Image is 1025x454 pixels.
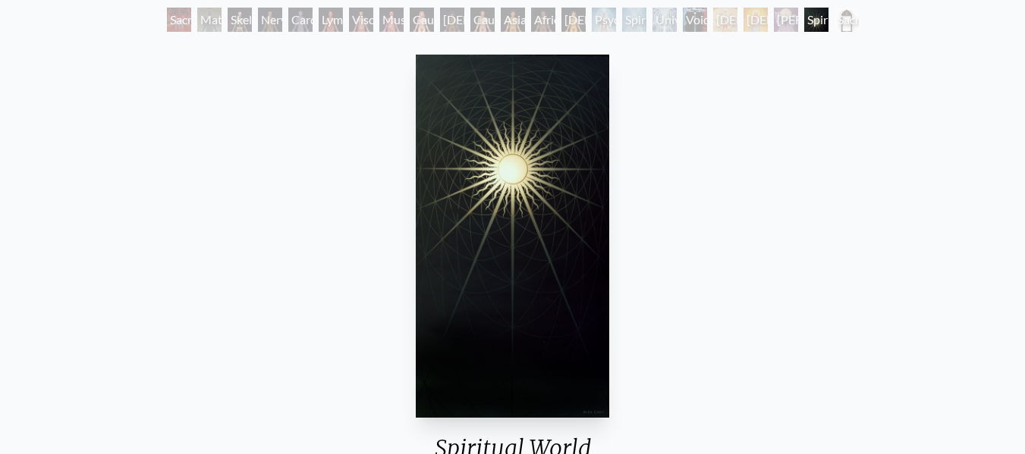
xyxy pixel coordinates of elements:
div: Void Clear Light [683,8,707,32]
img: 21-Spiritual-World-1986-Alex-Grey-watermarked.jpg [416,55,608,418]
div: [PERSON_NAME] [774,8,798,32]
div: Asian Man [501,8,525,32]
div: Spiritual World [804,8,828,32]
div: [DEMOGRAPHIC_DATA] [713,8,737,32]
div: Spiritual Energy System [622,8,646,32]
div: Cardiovascular System [288,8,313,32]
div: Skeletal System [228,8,252,32]
div: Muscle System [379,8,404,32]
div: Material World [197,8,222,32]
div: Viscera [349,8,373,32]
div: [DEMOGRAPHIC_DATA] Woman [440,8,464,32]
div: [DEMOGRAPHIC_DATA] Woman [561,8,586,32]
div: [DEMOGRAPHIC_DATA] [744,8,768,32]
div: Universal Mind Lattice [652,8,677,32]
div: Psychic Energy System [592,8,616,32]
div: Nervous System [258,8,282,32]
div: Caucasian Man [470,8,495,32]
div: Sacred Mirrors Frame [835,8,859,32]
div: Sacred Mirrors Room, [GEOGRAPHIC_DATA] [167,8,191,32]
div: Lymphatic System [319,8,343,32]
div: African Man [531,8,555,32]
div: Caucasian Woman [410,8,434,32]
